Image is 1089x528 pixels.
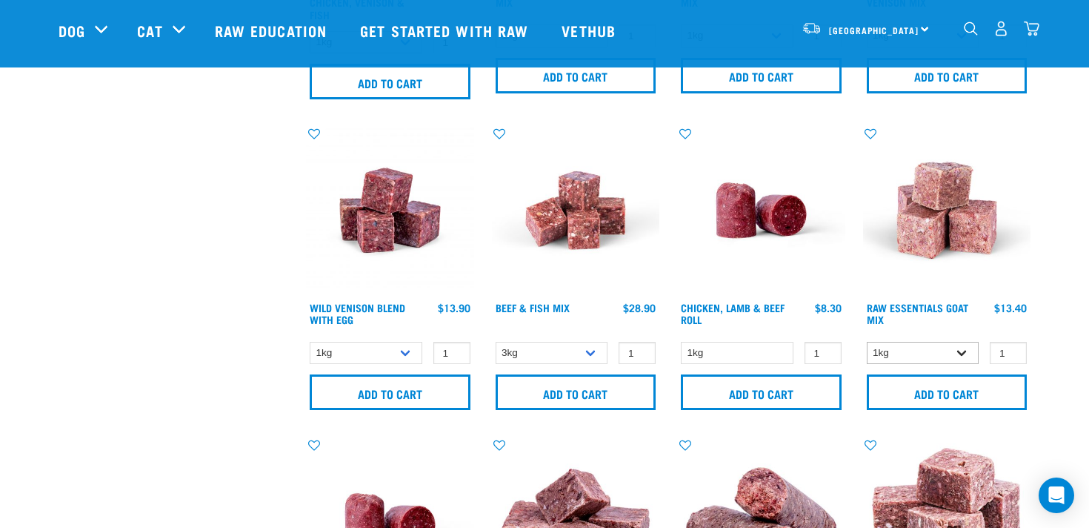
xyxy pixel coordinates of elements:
[310,64,470,99] input: Add to cart
[306,126,474,294] img: Venison Egg 1616
[802,22,822,35] img: van-moving.png
[623,302,656,314] div: $28.90
[867,374,1028,410] input: Add to cart
[310,305,405,322] a: Wild Venison Blend with Egg
[496,305,570,310] a: Beef & Fish Mix
[59,19,85,42] a: Dog
[994,302,1027,314] div: $13.40
[137,19,162,42] a: Cat
[677,126,845,294] img: Raw Essentials Chicken Lamb Beef Bulk Minced Raw Dog Food Roll Unwrapped
[964,22,978,36] img: home-icon-1@2x.png
[993,21,1009,36] img: user.png
[496,58,656,93] input: Add to cart
[433,342,470,365] input: 1
[990,342,1027,365] input: 1
[310,374,470,410] input: Add to cart
[496,374,656,410] input: Add to cart
[438,302,470,314] div: $13.90
[619,342,656,365] input: 1
[863,126,1031,294] img: Goat M Ix 38448
[829,27,919,33] span: [GEOGRAPHIC_DATA]
[681,305,785,322] a: Chicken, Lamb & Beef Roll
[547,1,634,60] a: Vethub
[492,126,660,294] img: Beef Mackerel 1
[200,1,345,60] a: Raw Education
[805,342,842,365] input: 1
[815,302,842,314] div: $8.30
[681,374,842,410] input: Add to cart
[681,58,842,93] input: Add to cart
[1039,478,1074,513] div: Open Intercom Messenger
[1024,21,1039,36] img: home-icon@2x.png
[345,1,547,60] a: Get started with Raw
[867,305,968,322] a: Raw Essentials Goat Mix
[867,58,1028,93] input: Add to cart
